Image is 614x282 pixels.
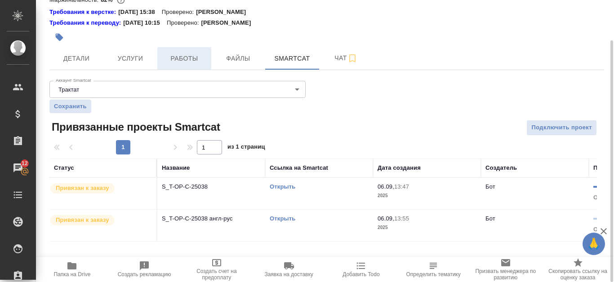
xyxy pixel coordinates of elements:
div: Нажми, чтобы открыть папку с инструкцией [49,18,123,27]
a: Требования к верстке: [49,8,118,17]
span: 12 [16,159,33,168]
button: Добавить тэг [49,27,69,47]
span: Создать счет на предоплату [186,268,248,281]
p: 06.09, [378,215,394,222]
button: Создать рекламацию [108,257,181,282]
span: Чат [325,53,368,64]
button: 🙏 [583,233,605,255]
p: Проверено: [162,8,196,17]
span: Призвать менеджера по развитию [475,268,537,281]
span: Скопировать ссылку на оценку заказа [547,268,609,281]
p: S_T-OP-C-25038 [162,182,261,191]
span: Smartcat [271,53,314,64]
svg: Подписаться [347,53,358,64]
span: Файлы [217,53,260,64]
p: Бот [485,183,495,190]
button: Скопировать ссылку на оценку заказа [542,257,614,282]
span: Работы [163,53,206,64]
div: Статус [54,163,74,172]
p: Проверено: [167,18,201,27]
p: [PERSON_NAME] [201,18,258,27]
p: 13:55 [394,215,409,222]
button: Создать счет на предоплату [181,257,253,282]
span: Добавить Todo [343,271,379,278]
span: из 1 страниц [227,141,265,154]
a: 12 [2,157,34,179]
button: Призвать менеджера по развитию [470,257,542,282]
button: Подключить проект [526,120,597,136]
button: Сохранить [49,100,91,113]
span: Детали [55,53,98,64]
p: Привязан к заказу [56,216,109,225]
a: Требования к переводу: [49,18,123,27]
p: Бот [485,215,495,222]
div: Трактат [49,81,306,98]
span: Подключить проект [531,123,592,133]
p: 13:47 [394,183,409,190]
span: 🙏 [586,234,601,253]
a: Открыть [270,183,295,190]
p: 2025 [378,191,476,200]
span: Сохранить [54,102,87,111]
p: [DATE] 15:38 [118,8,162,17]
span: Определить тематику [406,271,460,278]
span: Заявка на доставку [264,271,313,278]
p: 2025 [378,223,476,232]
span: Папка на Drive [53,271,90,278]
p: Привязан к заказу [56,184,109,193]
div: Ссылка на Smartcat [270,163,328,172]
button: Папка на Drive [36,257,108,282]
div: Название [162,163,190,172]
p: S_T-OP-C-25038 англ-рус [162,214,261,223]
span: Привязанные проекты Smartcat [49,120,220,134]
button: Добавить Todo [325,257,397,282]
div: Создатель [485,163,517,172]
span: Услуги [109,53,152,64]
div: Дата создания [378,163,421,172]
span: Создать рекламацию [118,271,171,278]
a: Открыть [270,215,295,222]
div: Нажми, чтобы открыть папку с инструкцией [49,8,118,17]
button: Определить тематику [397,257,470,282]
p: [PERSON_NAME] [196,8,253,17]
button: Трактат [56,86,82,93]
button: Заявка на доставку [253,257,325,282]
p: [DATE] 10:15 [123,18,167,27]
p: 06.09, [378,183,394,190]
